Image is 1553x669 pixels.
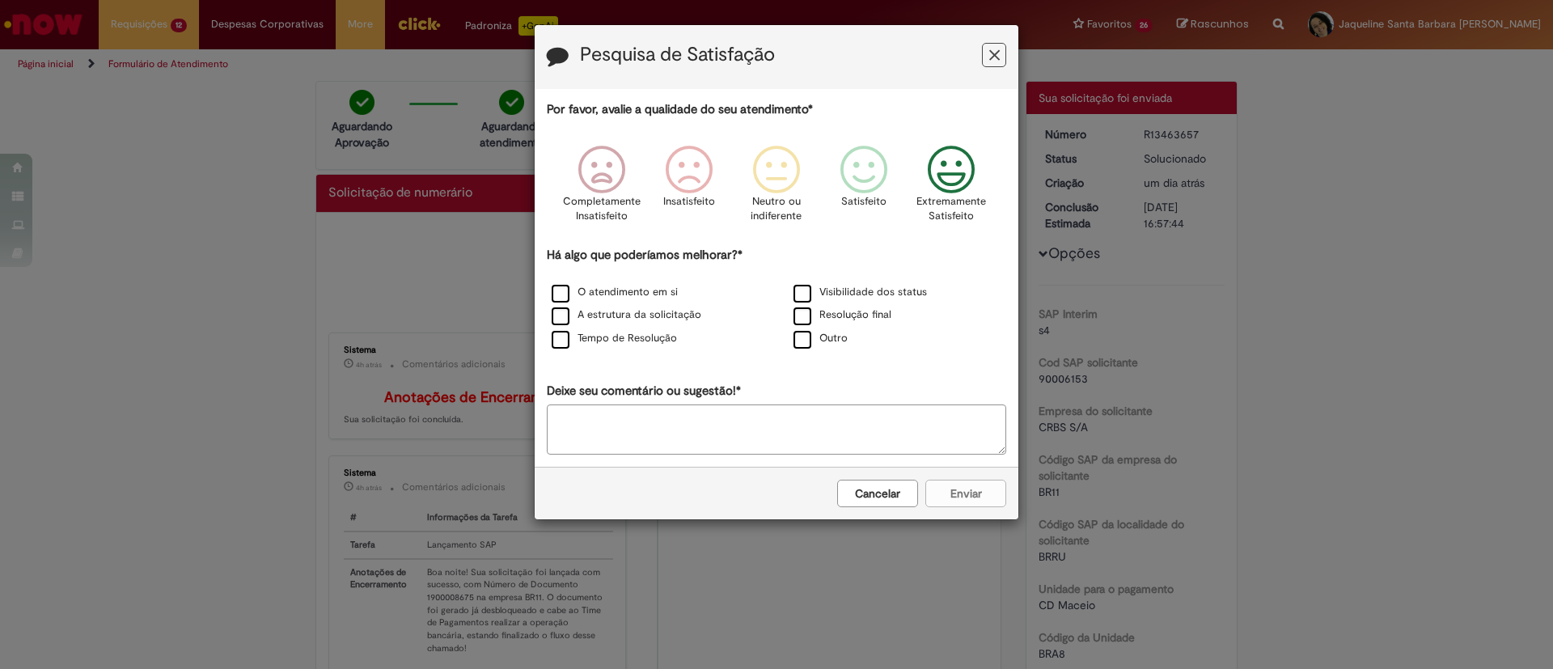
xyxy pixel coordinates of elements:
p: Insatisfeito [663,194,715,210]
p: Satisfeito [841,194,887,210]
div: Há algo que poderíamos melhorar?* [547,247,1006,351]
div: Neutro ou indiferente [735,133,818,244]
p: Neutro ou indiferente [747,194,806,224]
div: Completamente Insatisfeito [560,133,642,244]
label: A estrutura da solicitação [552,307,701,323]
label: Pesquisa de Satisfação [580,44,775,66]
p: Extremamente Satisfeito [916,194,986,224]
button: Cancelar [837,480,918,507]
label: Outro [793,331,848,346]
div: Satisfeito [823,133,905,244]
label: O atendimento em si [552,285,678,300]
label: Tempo de Resolução [552,331,677,346]
div: Insatisfeito [648,133,730,244]
label: Deixe seu comentário ou sugestão!* [547,383,741,400]
div: Extremamente Satisfeito [910,133,992,244]
label: Por favor, avalie a qualidade do seu atendimento* [547,101,813,118]
p: Completamente Insatisfeito [563,194,641,224]
label: Resolução final [793,307,891,323]
label: Visibilidade dos status [793,285,927,300]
